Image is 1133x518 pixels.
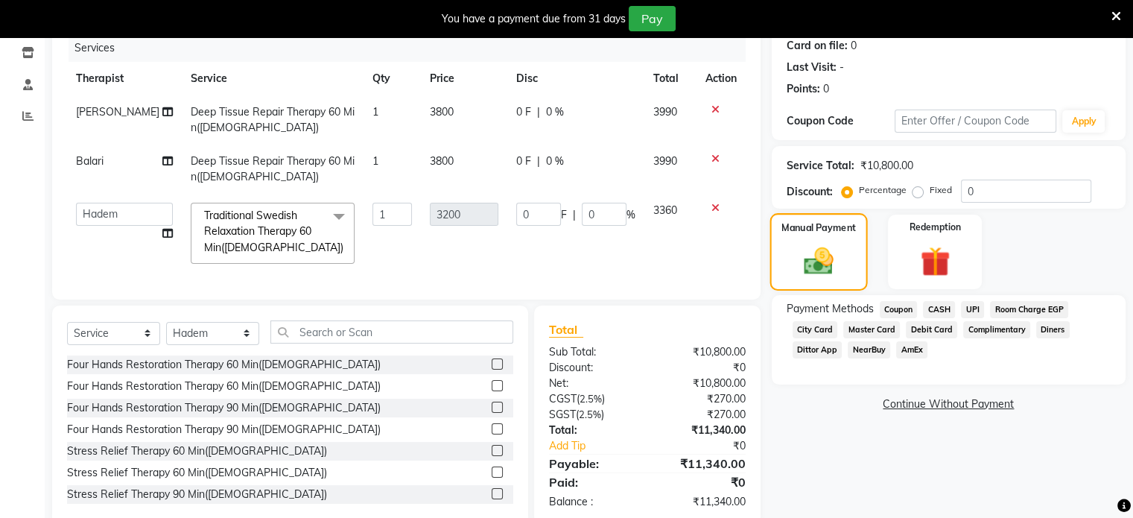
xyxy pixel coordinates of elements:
[67,379,381,394] div: Four Hands Restoration Therapy 60 Min([DEMOGRAPHIC_DATA])
[860,158,913,174] div: ₹10,800.00
[647,344,757,360] div: ₹10,800.00
[580,393,602,405] span: 2.5%
[647,391,757,407] div: ₹270.00
[653,105,677,119] span: 3990
[573,207,576,223] span: |
[930,183,952,197] label: Fixed
[537,154,540,169] span: |
[549,322,583,338] span: Total
[990,301,1068,318] span: Room Charge EGP
[1036,321,1070,338] span: Diners
[647,455,757,473] div: ₹11,340.00
[561,207,567,223] span: F
[823,81,829,97] div: 0
[840,60,844,75] div: -
[906,321,957,338] span: Debit Card
[430,105,454,119] span: 3800
[538,423,647,438] div: Total:
[647,423,757,438] div: ₹11,340.00
[538,455,647,473] div: Payable:
[538,391,647,407] div: ( )
[795,244,842,279] img: _cash.svg
[911,243,959,280] img: _gift.svg
[372,154,378,168] span: 1
[549,408,576,421] span: SGST
[67,443,327,459] div: Stress Relief Therapy 60 Min([DEMOGRAPHIC_DATA])
[579,408,601,420] span: 2.5%
[538,344,647,360] div: Sub Total:
[910,221,961,234] label: Redemption
[629,6,676,31] button: Pay
[787,38,848,54] div: Card on file:
[626,207,635,223] span: %
[647,376,757,391] div: ₹10,800.00
[67,357,381,373] div: Four Hands Restoration Therapy 60 Min([DEMOGRAPHIC_DATA])
[364,62,422,95] th: Qty
[516,104,531,120] span: 0 F
[696,62,746,95] th: Action
[67,422,381,438] div: Four Hands Restoration Therapy 90 Min([DEMOGRAPHIC_DATA])
[67,400,381,416] div: Four Hands Restoration Therapy 90 Min([DEMOGRAPHIC_DATA])
[76,105,159,119] span: [PERSON_NAME]
[653,203,677,217] span: 3360
[665,438,756,454] div: ₹0
[270,320,513,344] input: Search or Scan
[538,473,647,491] div: Paid:
[538,360,647,376] div: Discount:
[182,62,364,95] th: Service
[343,241,350,254] a: x
[647,360,757,376] div: ₹0
[1062,110,1105,133] button: Apply
[895,110,1057,133] input: Enter Offer / Coupon Code
[430,154,454,168] span: 3800
[923,301,955,318] span: CASH
[76,154,104,168] span: Balari
[775,397,1123,412] a: Continue Without Payment
[549,392,577,405] span: CGST
[961,301,984,318] span: UPI
[848,341,890,359] span: NearBuy
[963,321,1030,338] span: Complimentary
[793,321,838,338] span: City Card
[647,473,757,491] div: ₹0
[781,221,856,235] label: Manual Payment
[896,341,927,359] span: AmEx
[538,407,647,423] div: ( )
[787,301,874,317] span: Payment Methods
[787,158,854,174] div: Service Total:
[793,341,842,359] span: Dittor App
[546,104,564,120] span: 0 %
[69,34,757,62] div: Services
[843,321,900,338] span: Master Card
[546,154,564,169] span: 0 %
[647,407,757,423] div: ₹270.00
[787,60,837,75] div: Last Visit:
[647,494,757,510] div: ₹11,340.00
[442,11,626,27] div: You have a payment due from 31 days
[653,154,677,168] span: 3990
[880,301,918,318] span: Coupon
[644,62,696,95] th: Total
[538,494,647,510] div: Balance :
[191,154,355,183] span: Deep Tissue Repair Therapy 60 Min([DEMOGRAPHIC_DATA])
[507,62,644,95] th: Disc
[787,184,833,200] div: Discount:
[204,209,343,254] span: Traditional Swedish Relaxation Therapy 60 Min([DEMOGRAPHIC_DATA])
[191,105,355,134] span: Deep Tissue Repair Therapy 60 Min([DEMOGRAPHIC_DATA])
[538,376,647,391] div: Net:
[537,104,540,120] span: |
[787,81,820,97] div: Points:
[787,113,895,129] div: Coupon Code
[851,38,857,54] div: 0
[859,183,907,197] label: Percentage
[538,438,665,454] a: Add Tip
[67,62,182,95] th: Therapist
[67,465,327,481] div: Stress Relief Therapy 60 Min([DEMOGRAPHIC_DATA])
[516,154,531,169] span: 0 F
[421,62,507,95] th: Price
[67,487,327,502] div: Stress Relief Therapy 90 Min([DEMOGRAPHIC_DATA])
[372,105,378,119] span: 1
